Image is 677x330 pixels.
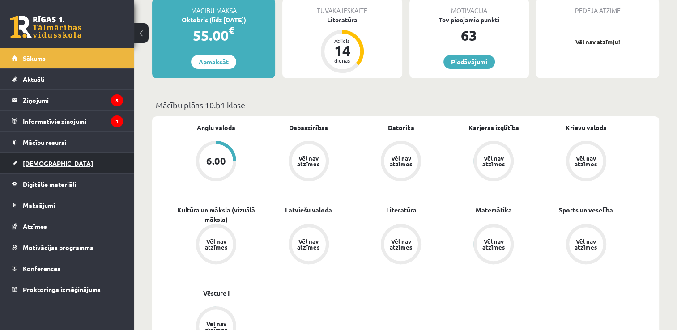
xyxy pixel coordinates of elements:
a: Proktoringa izmēģinājums [12,279,123,300]
div: Tev pieejamie punkti [409,15,529,25]
a: Vēl nav atzīmes [540,224,632,266]
a: Krievu valoda [566,123,607,132]
div: Vēl nav atzīmes [574,238,599,250]
div: Oktobris (līdz [DATE]) [152,15,275,25]
div: Vēl nav atzīmes [388,155,413,167]
span: Proktoringa izmēģinājums [23,285,101,293]
div: dienas [329,58,356,63]
a: Kultūra un māksla (vizuālā māksla) [170,205,263,224]
a: Rīgas 1. Tālmācības vidusskola [10,16,81,38]
a: Matemātika [476,205,512,215]
div: Vēl nav atzīmes [481,238,506,250]
a: Literatūra Atlicis 14 dienas [282,15,402,74]
div: 55.00 [152,25,275,46]
span: Motivācijas programma [23,243,94,251]
i: 1 [111,115,123,127]
a: Vēl nav atzīmes [447,141,540,183]
div: Atlicis [329,38,356,43]
div: Vēl nav atzīmes [388,238,413,250]
a: Latviešu valoda [285,205,332,215]
a: Vēl nav atzīmes [355,224,447,266]
a: Literatūra [386,205,416,215]
a: Vēl nav atzīmes [447,224,540,266]
div: Vēl nav atzīmes [481,155,506,167]
div: Literatūra [282,15,402,25]
a: Konferences [12,258,123,279]
legend: Informatīvie ziņojumi [23,111,123,131]
a: Datorika [388,123,414,132]
div: Vēl nav atzīmes [204,238,229,250]
span: € [229,24,234,37]
div: 63 [409,25,529,46]
a: Angļu valoda [197,123,235,132]
a: Informatīvie ziņojumi1 [12,111,123,131]
a: Vēl nav atzīmes [170,224,263,266]
span: Konferences [23,264,60,272]
a: Ziņojumi5 [12,90,123,110]
span: Mācību resursi [23,138,66,146]
a: Mācību resursi [12,132,123,152]
span: Digitālie materiāli [23,180,76,188]
a: Vēsture I [203,288,230,298]
i: 5 [111,94,123,106]
a: Maksājumi [12,195,123,216]
span: Sākums [23,54,46,62]
a: Karjeras izglītība [468,123,519,132]
legend: Maksājumi [23,195,123,216]
span: [DEMOGRAPHIC_DATA] [23,159,93,167]
legend: Ziņojumi [23,90,123,110]
a: Sports un veselība [559,205,613,215]
a: 6.00 [170,141,263,183]
a: Apmaksāt [191,55,236,69]
div: Vēl nav atzīmes [296,238,321,250]
p: Mācību plāns 10.b1 klase [156,99,656,111]
a: Vēl nav atzīmes [355,141,447,183]
div: Vēl nav atzīmes [296,155,321,167]
a: Sākums [12,48,123,68]
div: Vēl nav atzīmes [574,155,599,167]
a: Vēl nav atzīmes [263,224,355,266]
a: Motivācijas programma [12,237,123,258]
span: Aktuāli [23,75,44,83]
div: 6.00 [206,156,226,166]
span: Atzīmes [23,222,47,230]
a: Atzīmes [12,216,123,237]
a: Dabaszinības [289,123,328,132]
a: Digitālie materiāli [12,174,123,195]
a: Piedāvājumi [443,55,495,69]
p: Vēl nav atzīmju! [541,38,655,47]
a: Vēl nav atzīmes [263,141,355,183]
a: [DEMOGRAPHIC_DATA] [12,153,123,173]
a: Vēl nav atzīmes [540,141,632,183]
div: 14 [329,43,356,58]
a: Aktuāli [12,69,123,89]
